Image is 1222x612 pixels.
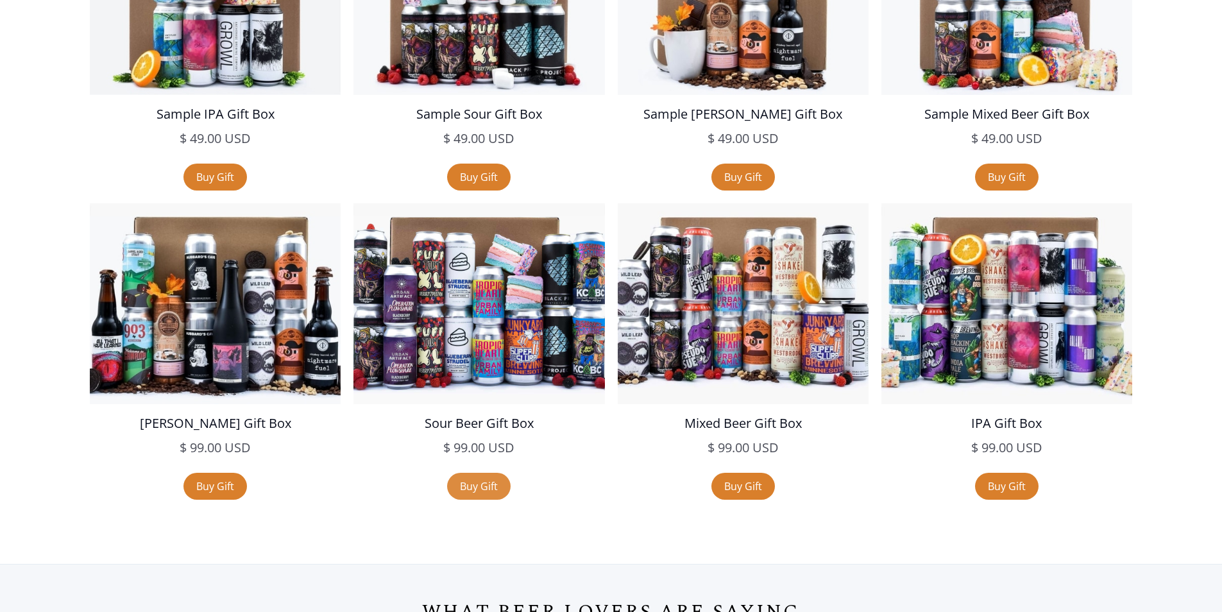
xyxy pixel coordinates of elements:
h5: IPA Gift Box [881,414,1132,433]
a: Buy Gift [183,164,247,191]
a: Buy Gift [711,473,775,500]
h5: Sample Mixed Beer Gift Box [881,105,1132,124]
h5: Sample Sour Gift Box [353,105,604,124]
a: [PERSON_NAME] Gift Box$ 99.00 USD [90,203,341,473]
a: Mixed Beer Gift Box$ 99.00 USD [618,203,869,473]
a: Buy Gift [183,473,247,500]
h5: $ 99.00 USD [618,438,869,457]
a: Buy Gift [975,473,1039,500]
a: Buy Gift [447,473,511,500]
h5: $ 99.00 USD [90,438,341,457]
h5: Sample [PERSON_NAME] Gift Box [618,105,869,124]
h5: $ 49.00 USD [881,129,1132,148]
h5: [PERSON_NAME] Gift Box [90,414,341,433]
h5: $ 99.00 USD [881,438,1132,457]
a: IPA Gift Box$ 99.00 USD [881,203,1132,473]
h5: Sample IPA Gift Box [90,105,341,124]
a: Sour Beer Gift Box$ 99.00 USD [353,203,604,473]
a: Buy Gift [975,164,1039,191]
a: Buy Gift [447,164,511,191]
h5: $ 49.00 USD [353,129,604,148]
h5: $ 49.00 USD [90,129,341,148]
h5: $ 49.00 USD [618,129,869,148]
h5: Sour Beer Gift Box [353,414,604,433]
a: Buy Gift [711,164,775,191]
h5: $ 99.00 USD [353,438,604,457]
h5: Mixed Beer Gift Box [618,414,869,433]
